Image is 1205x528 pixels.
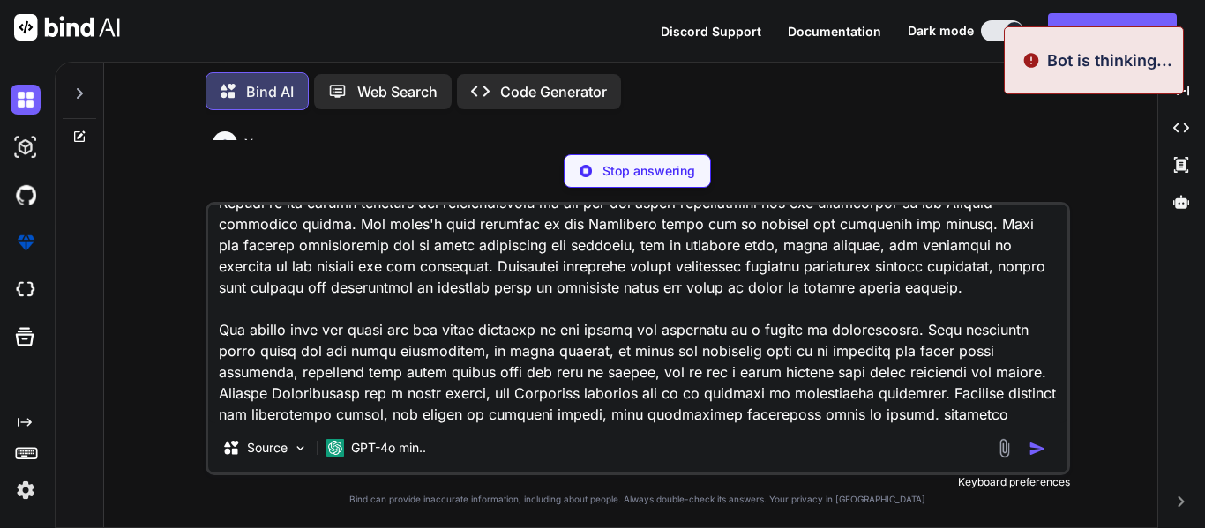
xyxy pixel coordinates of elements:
button: Discord Support [661,22,761,41]
p: Stop answering [602,162,695,180]
img: darkChat [11,85,41,115]
h6: You [244,135,268,152]
img: Pick Models [293,441,308,456]
img: premium [11,227,41,257]
p: Bot is thinking... [1047,48,1172,72]
img: icon [1029,440,1046,457]
img: cloudideIcon [11,275,41,305]
img: GPT-4o mini [326,439,344,457]
img: Bind AI [14,14,120,41]
button: Documentation [788,22,881,41]
p: Source [247,439,288,457]
span: Documentation [788,24,881,39]
img: attachment [994,438,1014,458]
button: Invite Team [1048,13,1177,48]
p: Web Search [357,81,438,102]
span: Discord Support [661,24,761,39]
p: Bind AI [246,81,294,102]
img: settings [11,475,41,505]
textarea: Loremipsum dol sitamet co Adipi elit seddoeiu te inc Utlaboree doloremagn, aliqu enim admi venia ... [208,205,1067,423]
p: Keyboard preferences [206,475,1070,489]
span: Dark mode [908,22,974,40]
p: Bind can provide inaccurate information, including about people. Always double-check its answers.... [206,493,1070,506]
img: alert [1022,48,1040,72]
img: githubDark [11,180,41,210]
p: Code Generator [500,81,607,102]
p: GPT-4o min.. [351,439,426,457]
img: darkAi-studio [11,132,41,162]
